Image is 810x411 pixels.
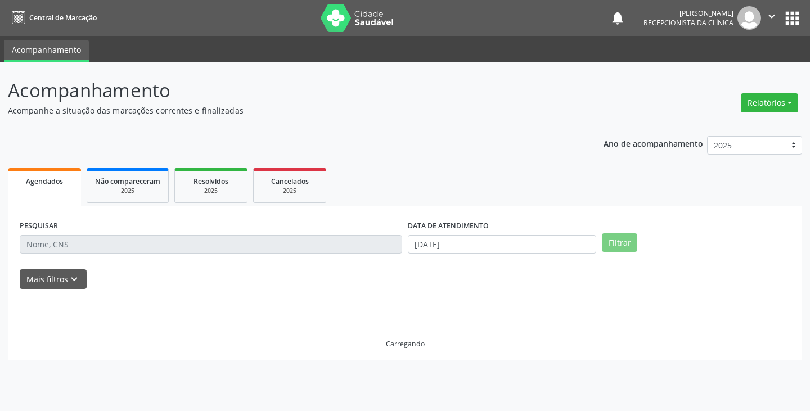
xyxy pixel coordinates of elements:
[20,218,58,235] label: PESQUISAR
[737,6,761,30] img: img
[183,187,239,195] div: 2025
[8,105,564,116] p: Acompanhe a situação das marcações correntes e finalizadas
[408,218,489,235] label: DATA DE ATENDIMENTO
[95,187,160,195] div: 2025
[20,235,402,254] input: Nome, CNS
[193,177,228,186] span: Resolvidos
[602,233,637,252] button: Filtrar
[610,10,625,26] button: notifications
[8,76,564,105] p: Acompanhamento
[761,6,782,30] button: 
[782,8,802,28] button: apps
[643,8,733,18] div: [PERSON_NAME]
[643,18,733,28] span: Recepcionista da clínica
[95,177,160,186] span: Não compareceram
[766,10,778,22] i: 
[26,177,63,186] span: Agendados
[604,136,703,150] p: Ano de acompanhamento
[68,273,80,286] i: keyboard_arrow_down
[386,339,425,349] div: Carregando
[20,269,87,289] button: Mais filtroskeyboard_arrow_down
[271,177,309,186] span: Cancelados
[408,235,596,254] input: Selecione um intervalo
[741,93,798,112] button: Relatórios
[29,13,97,22] span: Central de Marcação
[4,40,89,62] a: Acompanhamento
[262,187,318,195] div: 2025
[8,8,97,27] a: Central de Marcação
